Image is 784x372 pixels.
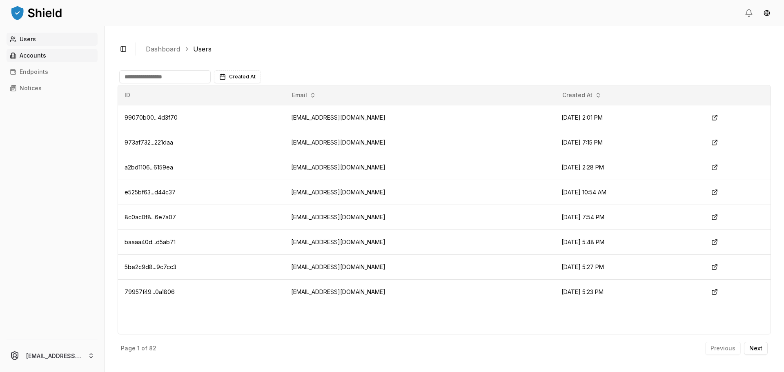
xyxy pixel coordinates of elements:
[149,345,156,351] p: 82
[744,342,768,355] button: Next
[3,343,101,369] button: [EMAIL_ADDRESS][DOMAIN_NAME]
[749,345,762,351] p: Next
[285,130,555,155] td: [EMAIL_ADDRESS][DOMAIN_NAME]
[561,114,603,121] span: [DATE] 2:01 PM
[285,155,555,180] td: [EMAIL_ADDRESS][DOMAIN_NAME]
[125,238,176,245] span: baaaa40d...d5ab71
[125,189,176,196] span: e525bf63...d44c37
[20,36,36,42] p: Users
[125,164,173,171] span: a2bd1106...6159ea
[7,49,98,62] a: Accounts
[20,69,48,75] p: Endpoints
[285,205,555,229] td: [EMAIL_ADDRESS][DOMAIN_NAME]
[141,345,147,351] p: of
[146,44,764,54] nav: breadcrumb
[289,89,319,102] button: Email
[559,89,605,102] button: Created At
[285,180,555,205] td: [EMAIL_ADDRESS][DOMAIN_NAME]
[561,288,604,295] span: [DATE] 5:23 PM
[125,214,176,221] span: 8c0ac0f8...6e7a07
[125,288,175,295] span: 79957f49...0a1806
[20,85,42,91] p: Notices
[7,82,98,95] a: Notices
[125,114,178,121] span: 99070b00...4d3f70
[561,189,606,196] span: [DATE] 10:54 AM
[285,105,555,130] td: [EMAIL_ADDRESS][DOMAIN_NAME]
[125,139,173,146] span: 973af732...221daa
[125,263,176,270] span: 5be2c9d8...9c7cc3
[561,214,604,221] span: [DATE] 7:54 PM
[193,44,212,54] a: Users
[561,164,604,171] span: [DATE] 2:28 PM
[561,263,604,270] span: [DATE] 5:27 PM
[285,254,555,279] td: [EMAIL_ADDRESS][DOMAIN_NAME]
[121,345,136,351] p: Page
[285,229,555,254] td: [EMAIL_ADDRESS][DOMAIN_NAME]
[118,85,285,105] th: ID
[7,33,98,46] a: Users
[26,352,81,360] p: [EMAIL_ADDRESS][DOMAIN_NAME]
[214,70,261,83] button: Created At
[229,74,256,80] span: Created At
[285,279,555,304] td: [EMAIL_ADDRESS][DOMAIN_NAME]
[7,65,98,78] a: Endpoints
[20,53,46,58] p: Accounts
[137,345,140,351] p: 1
[561,238,604,245] span: [DATE] 5:48 PM
[10,4,63,21] img: ShieldPay Logo
[146,44,180,54] a: Dashboard
[561,139,603,146] span: [DATE] 7:15 PM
